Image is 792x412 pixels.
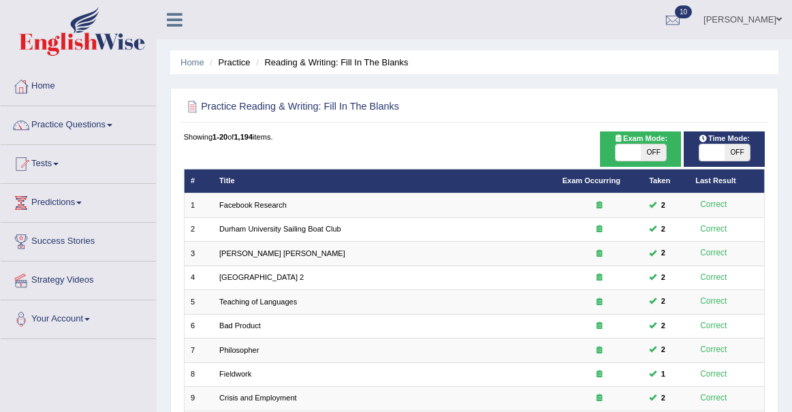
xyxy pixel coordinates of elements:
span: You can still take this question [656,368,669,381]
div: Exam occurring question [563,272,637,283]
div: Correct [695,368,731,381]
span: You can still take this question [656,296,669,308]
th: # [184,169,213,193]
div: Exam occurring question [563,321,637,332]
td: 5 [184,290,213,314]
a: [GEOGRAPHIC_DATA] 2 [219,273,304,281]
a: Tests [1,145,156,179]
div: Correct [695,271,731,285]
a: Predictions [1,184,156,218]
div: Correct [695,223,731,236]
div: Correct [695,319,731,333]
span: 10 [675,5,692,18]
div: Correct [695,295,731,308]
a: Home [180,57,204,67]
td: 1 [184,193,213,217]
td: 9 [184,387,213,411]
a: Exam Occurring [563,176,620,185]
div: Show exams occurring in exams [600,131,682,167]
div: Exam occurring question [563,200,637,211]
span: You can still take this question [656,272,669,284]
li: Reading & Writing: Fill In The Blanks [253,56,408,69]
span: Time Mode: [694,133,754,145]
div: Exam occurring question [563,345,637,356]
span: You can still take this question [656,392,669,405]
span: You can still take this question [656,223,669,236]
span: OFF [725,144,750,161]
a: Success Stories [1,223,156,257]
span: You can still take this question [656,344,669,356]
div: Correct [695,343,731,357]
div: Correct [695,247,731,260]
a: Crisis and Employment [219,394,297,402]
a: Practice Questions [1,106,156,140]
div: Exam occurring question [563,224,637,235]
a: Bad Product [219,321,261,330]
span: OFF [641,144,666,161]
span: Exam Mode: [609,133,672,145]
a: Teaching of Languages [219,298,297,306]
a: Philosopher [219,346,259,354]
td: 6 [184,314,213,338]
div: Exam occurring question [563,297,637,308]
a: [PERSON_NAME] [PERSON_NAME] [219,249,345,257]
a: Durham University Sailing Boat Club [219,225,341,233]
div: Showing of items. [184,131,765,142]
td: 3 [184,242,213,266]
td: 2 [184,217,213,241]
td: 4 [184,266,213,289]
div: Exam occurring question [563,249,637,259]
a: Fieldwork [219,370,251,378]
span: You can still take this question [656,320,669,332]
a: Facebook Research [219,201,287,209]
th: Title [213,169,556,193]
b: 1-20 [212,133,227,141]
a: Home [1,67,156,101]
div: Correct [695,198,731,212]
b: 1,194 [234,133,253,141]
span: You can still take this question [656,200,669,212]
div: Exam occurring question [563,393,637,404]
h2: Practice Reading & Writing: Fill In The Blanks [184,98,544,116]
a: Strategy Videos [1,262,156,296]
div: Exam occurring question [563,369,637,380]
th: Last Result [689,169,765,193]
span: You can still take this question [656,247,669,259]
li: Practice [206,56,250,69]
th: Taken [643,169,689,193]
div: Correct [695,392,731,405]
a: Your Account [1,300,156,334]
td: 8 [184,362,213,386]
td: 7 [184,338,213,362]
